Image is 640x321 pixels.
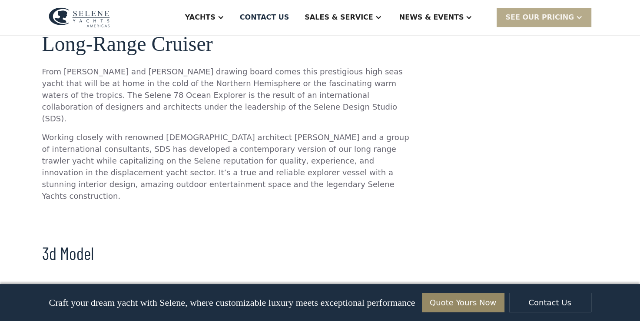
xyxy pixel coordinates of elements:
h3: 3d Model [42,244,94,263]
div: Yachts [185,12,216,23]
div: Contact US [240,12,289,23]
p: Craft your dream yacht with Selene, where customizable luxury meets exceptional performance [49,297,415,308]
h2: Long-Range Cruiser [42,33,417,56]
div: SEE Our Pricing [497,8,591,27]
div: SEE Our Pricing [505,12,574,23]
p: From [PERSON_NAME] and [PERSON_NAME] drawing board comes this prestigious high seas yacht that wi... [42,66,417,124]
p: Working closely with renowned [DEMOGRAPHIC_DATA] architect [PERSON_NAME] and a group of internati... [42,131,417,202]
a: Quote Yours Now [422,293,504,312]
div: Sales & Service [305,12,373,23]
div: News & EVENTS [399,12,464,23]
a: Contact Us [509,293,591,312]
img: logo [49,7,110,27]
